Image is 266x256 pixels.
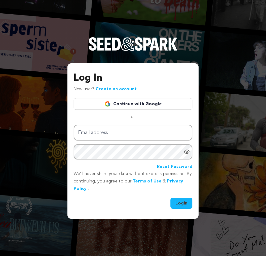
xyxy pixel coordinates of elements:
[133,179,161,183] a: Terms of Use
[74,71,192,86] h3: Log In
[88,37,178,51] img: Seed&Spark Logo
[74,125,192,141] input: Email address
[74,86,137,93] p: New user?
[184,149,190,155] a: Show password as plain text. Warning: this will display your password on the screen.
[74,98,192,110] a: Continue with Google
[88,37,178,63] a: Seed&Spark Homepage
[157,163,192,171] a: Reset Password
[105,101,111,107] img: Google logo
[74,170,192,192] p: We’ll never share your data without express permission. By continuing, you agree to our & .
[127,114,139,120] span: or
[96,87,137,91] a: Create an account
[170,198,192,209] button: Login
